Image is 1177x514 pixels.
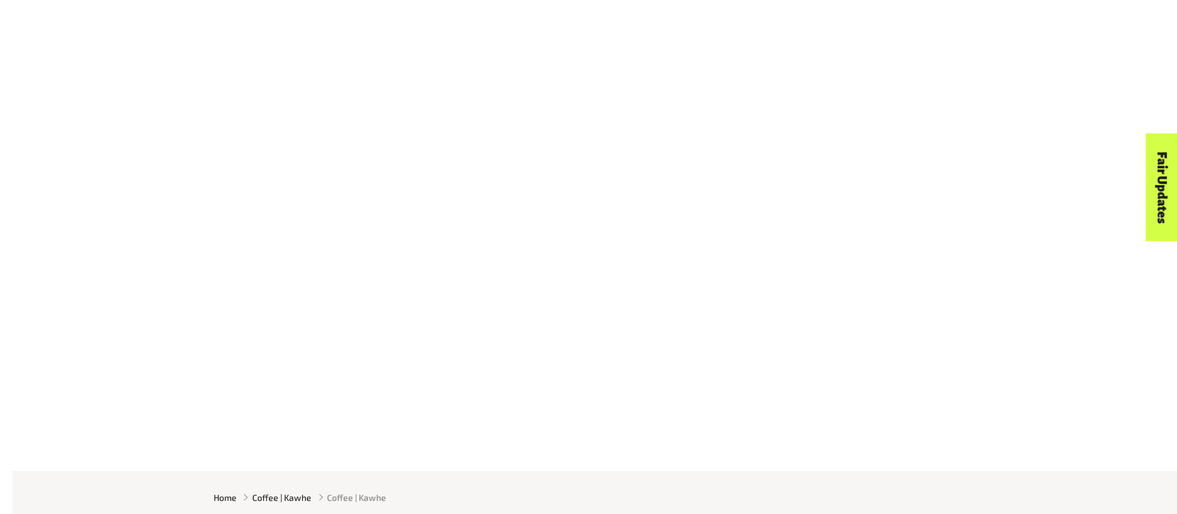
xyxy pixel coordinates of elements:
[252,491,311,504] a: Coffee | Kawhe
[214,491,237,504] a: Home
[327,491,386,504] span: Coffee | Kawhe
